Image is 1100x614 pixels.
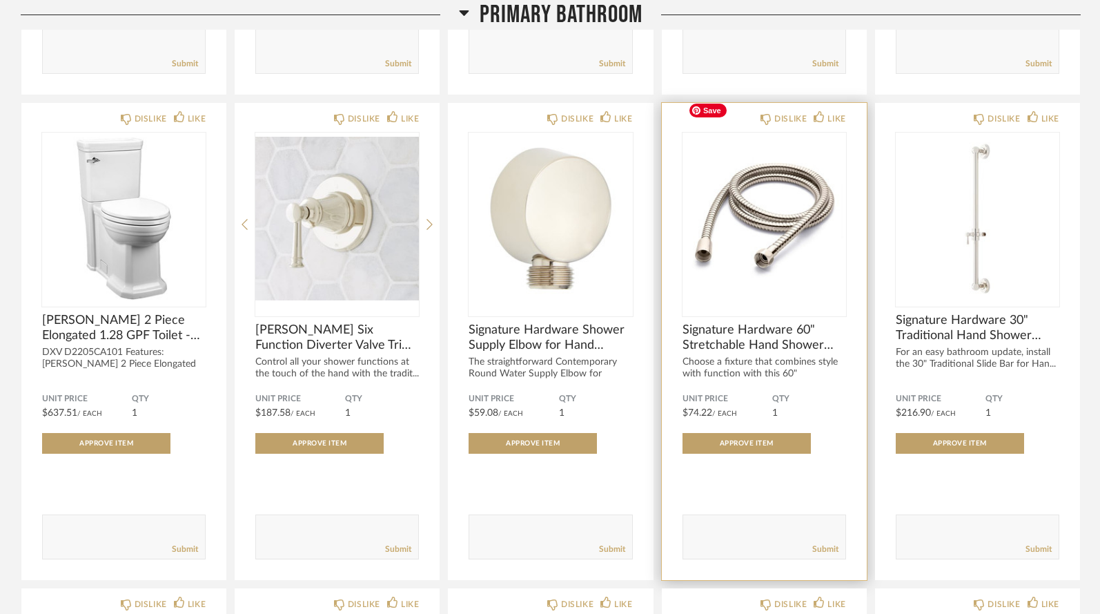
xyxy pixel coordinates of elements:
[682,133,846,305] img: undefined
[469,356,632,392] div: The straightforward Contemporary Round Water Supply Elbow for Hand...
[132,394,206,405] span: QTY
[42,394,132,405] span: Unit Price
[772,394,846,405] span: QTY
[348,597,380,611] div: DISLIKE
[896,394,985,405] span: Unit Price
[614,597,632,611] div: LIKE
[255,133,419,305] img: undefined
[401,597,419,611] div: LIKE
[1041,597,1059,611] div: LIKE
[812,544,838,555] a: Submit
[689,104,727,117] span: Save
[255,323,419,353] span: [PERSON_NAME] Six Function Diverter Valve Trim Only - Less Rough-In Valve
[712,410,737,417] span: / Each
[469,433,597,454] button: Approve Item
[682,408,712,418] span: $74.22
[896,433,1024,454] button: Approve Item
[1041,112,1059,126] div: LIKE
[135,597,167,611] div: DISLIKE
[896,133,1059,305] img: undefined
[255,433,384,454] button: Approve Item
[42,133,206,305] img: undefined
[469,408,498,418] span: $59.08
[345,394,419,405] span: QTY
[255,394,345,405] span: Unit Price
[42,347,206,382] div: DXV D2205CA101 Features: [PERSON_NAME] 2 Piece Elongated 1.28 GP...
[293,440,346,447] span: Approve Item
[469,394,558,405] span: Unit Price
[79,440,133,447] span: Approve Item
[682,394,772,405] span: Unit Price
[720,440,774,447] span: Approve Item
[506,440,560,447] span: Approve Item
[682,133,846,305] div: 0
[291,410,315,417] span: / Each
[933,440,987,447] span: Approve Item
[682,356,846,392] div: Choose a fixture that combines style with function with this 60" Stretchab...
[559,394,633,405] span: QTY
[931,410,956,417] span: / Each
[812,58,838,70] a: Submit
[385,58,411,70] a: Submit
[132,408,137,418] span: 1
[988,597,1020,611] div: DISLIKE
[896,313,1059,343] span: Signature Hardware 30" Traditional Hand Shower Slide Bar
[827,112,845,126] div: LIKE
[172,58,198,70] a: Submit
[985,408,991,418] span: 1
[896,347,1059,370] div: For an easy bathroom update, install the 30" Traditional Slide Bar for Han...
[559,408,564,418] span: 1
[772,408,778,418] span: 1
[385,544,411,555] a: Submit
[827,597,845,611] div: LIKE
[774,112,807,126] div: DISLIKE
[988,112,1020,126] div: DISLIKE
[172,544,198,555] a: Submit
[469,133,632,305] div: 0
[135,112,167,126] div: DISLIKE
[561,112,593,126] div: DISLIKE
[469,323,632,353] span: Signature Hardware Shower Supply Elbow for Hand Showers
[498,410,523,417] span: / Each
[42,408,77,418] span: $637.51
[401,112,419,126] div: LIKE
[896,408,931,418] span: $216.90
[188,112,206,126] div: LIKE
[614,112,632,126] div: LIKE
[42,313,206,343] span: [PERSON_NAME] 2 Piece Elongated 1.28 GPF Toilet - Seat Included
[469,133,632,305] img: undefined
[255,408,291,418] span: $187.58
[774,597,807,611] div: DISLIKE
[255,133,419,305] div: 0
[682,323,846,353] span: Signature Hardware 60" Stretchable Hand Shower Hose
[188,597,206,611] div: LIKE
[599,544,625,555] a: Submit
[985,394,1059,405] span: QTY
[77,410,102,417] span: / Each
[345,408,351,418] span: 1
[1025,544,1052,555] a: Submit
[682,433,811,454] button: Approve Item
[255,356,419,380] div: Control all your shower functions at the touch of the hand with the tradit...
[42,433,170,454] button: Approve Item
[599,58,625,70] a: Submit
[348,112,380,126] div: DISLIKE
[1025,58,1052,70] a: Submit
[561,597,593,611] div: DISLIKE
